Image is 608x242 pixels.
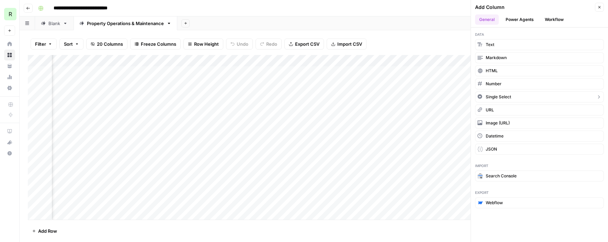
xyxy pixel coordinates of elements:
button: Single Select [475,91,604,102]
button: Workflow [541,14,568,25]
span: JSON [486,146,497,152]
span: R [9,10,12,18]
button: Webflow [475,197,604,208]
button: What's new? [4,137,15,148]
span: Export [475,190,604,195]
button: Filter [31,38,57,49]
div: What's new? [4,137,15,147]
button: Undo [226,38,253,49]
span: Search Console [486,173,517,179]
span: Undo [237,41,248,47]
span: Datetime [486,133,504,139]
span: Markdown [486,55,507,61]
span: 20 Columns [97,41,123,47]
span: Image (URL) [486,120,510,126]
button: Import CSV [327,38,367,49]
button: Text [475,39,604,50]
span: Number [486,81,502,87]
button: Add Row [28,225,61,236]
div: Property Operations & Maintenance [87,20,164,27]
a: Your Data [4,60,15,71]
button: Number [475,78,604,89]
span: Text [486,42,494,48]
a: Usage [4,71,15,82]
span: Add Row [38,228,57,234]
span: Filter [35,41,46,47]
span: Redo [266,41,277,47]
button: Markdown [475,52,604,63]
button: Help + Support [4,148,15,159]
a: Settings [4,82,15,93]
span: URL [486,107,494,113]
a: Property Operations & Maintenance [74,16,177,30]
span: Export CSV [295,41,319,47]
button: Row Height [183,38,223,49]
div: Blank [48,20,60,27]
button: Power Agents [502,14,538,25]
button: Search Console [475,170,604,181]
button: Sort [59,38,83,49]
button: Datetime [475,131,604,142]
a: AirOps Academy [4,126,15,137]
a: Blank [35,16,74,30]
a: Browse [4,49,15,60]
span: Sort [64,41,73,47]
button: JSON [475,144,604,155]
span: Webflow [486,200,503,206]
button: General [475,14,499,25]
a: Home [4,38,15,49]
button: HTML [475,65,604,76]
button: URL [475,104,604,115]
span: Import CSV [337,41,362,47]
span: Freeze Columns [141,41,176,47]
button: 20 Columns [86,38,127,49]
span: Row Height [194,41,219,47]
button: Image (URL) [475,118,604,129]
button: Export CSV [284,38,324,49]
button: Redo [256,38,282,49]
span: Import [475,163,604,168]
button: Freeze Columns [130,38,181,49]
span: Single Select [486,94,511,100]
button: Workspace: Re-Leased [4,5,15,23]
span: HTML [486,68,498,74]
span: Data [475,32,604,37]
